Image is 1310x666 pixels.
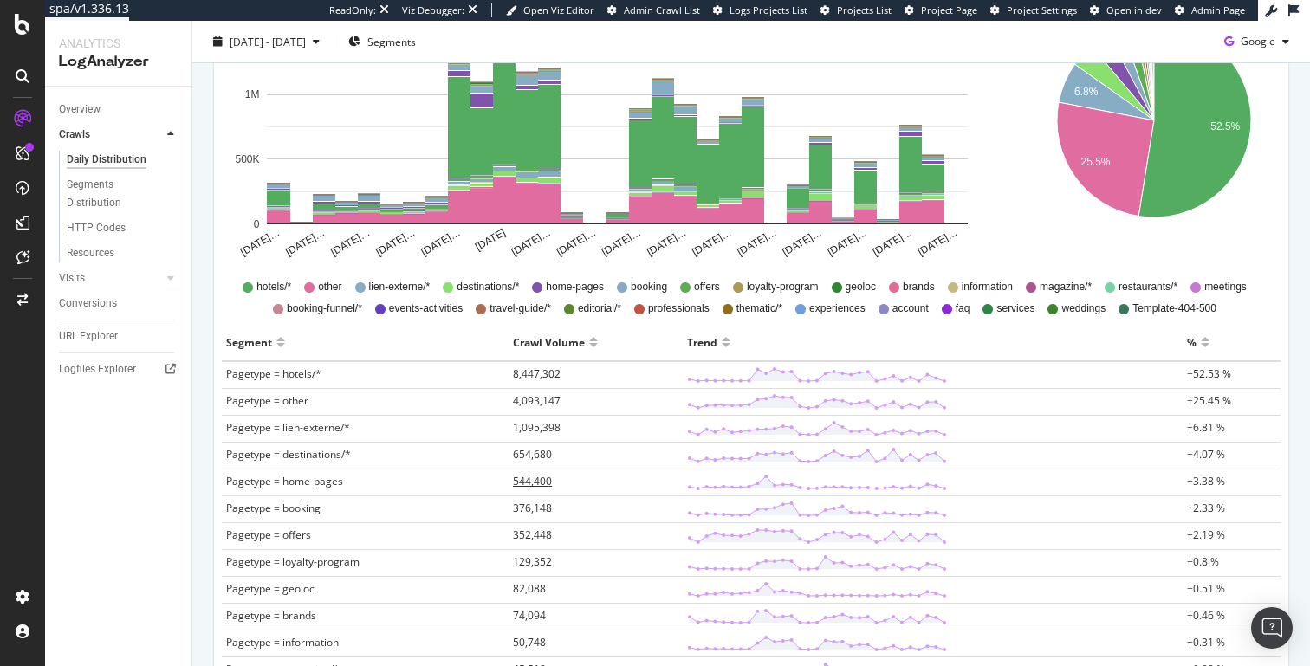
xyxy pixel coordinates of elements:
span: +4.07 % [1187,447,1225,462]
span: hotels/* [256,280,291,294]
a: Projects List [820,3,892,17]
div: Viz Debugger: [402,3,464,17]
span: Pagetype = loyalty-program [226,554,360,569]
div: LogAnalyzer [59,52,178,72]
a: Conversions [59,294,179,313]
span: Pagetype = offers [226,527,311,542]
svg: A chart. [228,3,1007,263]
div: Crawls [59,126,90,144]
a: Visits [59,269,162,288]
span: events-activities [389,301,463,316]
span: +0.8 % [1187,554,1219,569]
span: weddings [1061,301,1106,316]
div: Open Intercom Messenger [1251,607,1293,649]
span: +0.31 % [1187,635,1225,650]
span: home-pages [546,280,604,294]
span: Pagetype = lien-externe/* [226,420,350,435]
span: +2.33 % [1187,501,1225,515]
a: Daily Distribution [67,151,179,169]
span: +0.46 % [1187,608,1225,623]
span: +2.19 % [1187,527,1225,542]
span: Project Page [921,3,977,16]
span: lien-externe/* [369,280,431,294]
span: 74,094 [513,608,546,623]
span: Admin Crawl List [624,3,700,16]
div: Segments Distribution [67,176,163,212]
div: URL Explorer [59,327,118,346]
a: Logs Projects List [713,3,807,17]
span: faq [956,301,970,316]
a: Segments Distribution [67,176,179,212]
span: Open Viz Editor [523,3,594,16]
button: Google [1217,28,1296,55]
button: [DATE] - [DATE] [206,28,327,55]
div: Analytics [59,35,178,52]
span: Pagetype = destinations/* [226,447,351,462]
span: Pagetype = information [226,635,339,650]
button: Segments [341,28,423,55]
span: brands [903,280,935,294]
a: Project Settings [990,3,1077,17]
text: 52.5% [1210,120,1240,133]
span: Pagetype = other [226,393,308,408]
span: 8,447,302 [513,366,561,381]
span: other [318,280,341,294]
span: +0.51 % [1187,581,1225,596]
span: +52.53 % [1187,366,1231,381]
span: travel-guide/* [490,301,551,316]
span: Pagetype = geoloc [226,581,315,596]
text: 500K [235,153,259,165]
span: Segments [367,34,416,48]
span: experiences [809,301,866,316]
div: HTTP Codes [67,219,126,237]
span: 50,748 [513,635,546,650]
svg: A chart. [1033,3,1275,263]
div: Logfiles Explorer [59,360,136,378]
div: Overview [59,100,101,119]
div: Trend [687,328,717,356]
span: Admin Page [1191,3,1245,16]
span: Pagetype = booking [226,501,321,515]
a: Crawls [59,126,162,144]
span: magazine/* [1040,280,1092,294]
span: 654,680 [513,447,552,462]
div: ReadOnly: [329,3,376,17]
a: HTTP Codes [67,219,179,237]
div: Resources [67,244,114,262]
span: offers [694,280,720,294]
span: 376,148 [513,501,552,515]
span: Google [1241,34,1275,48]
span: +6.81 % [1187,420,1225,435]
a: Open Viz Editor [506,3,594,17]
span: account [892,301,929,316]
a: Overview [59,100,179,119]
span: 352,448 [513,527,552,542]
a: Logfiles Explorer [59,360,179,378]
span: services [996,301,1034,316]
div: Visits [59,269,85,288]
span: thematic/* [736,301,782,316]
span: 4,093,147 [513,393,561,408]
div: Segment [226,328,272,356]
span: Logs Projects List [730,3,807,16]
a: Resources [67,244,179,262]
text: [DATE] [473,226,508,253]
span: Pagetype = brands [226,608,316,623]
a: Admin Crawl List [607,3,700,17]
span: Projects List [837,3,892,16]
span: 82,088 [513,581,546,596]
span: Open in dev [1106,3,1162,16]
text: 1M [245,89,260,101]
span: destinations/* [457,280,519,294]
span: geoloc [846,280,876,294]
span: meetings [1204,280,1247,294]
span: booking-funnel/* [287,301,362,316]
span: 544,400 [513,474,552,488]
span: Project Settings [1007,3,1077,16]
span: [DATE] - [DATE] [230,34,306,48]
div: Conversions [59,294,117,313]
span: information [962,280,1013,294]
text: 25.5% [1080,156,1110,168]
a: Admin Page [1175,3,1245,17]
